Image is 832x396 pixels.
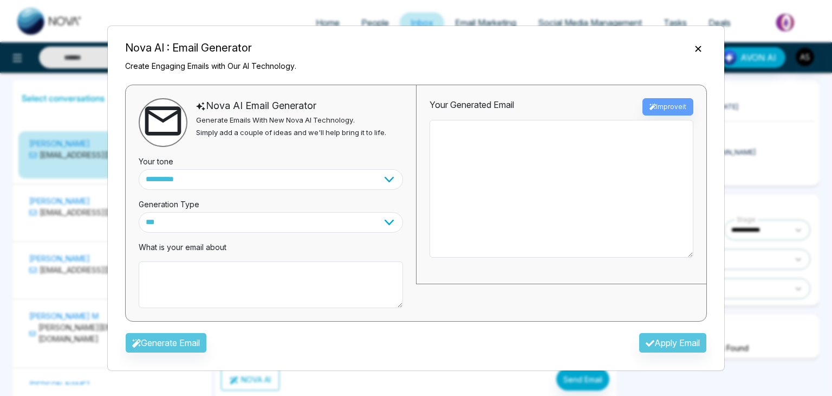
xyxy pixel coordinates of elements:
h5: Nova AI : Email Generator [125,40,296,56]
div: Generation Type [139,190,403,212]
div: Your Generated Email [430,98,514,116]
div: Your tone [139,147,403,169]
p: Create Engaging Emails with Our AI Technology. [125,60,296,72]
div: Nova AI Email Generator [196,98,386,113]
p: What is your email about [139,241,403,253]
p: Generate Emails With New Nova AI Technology. [196,115,386,126]
button: Close [690,41,707,55]
p: Simply add a couple of ideas and we'll help bring it to life. [196,127,386,138]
